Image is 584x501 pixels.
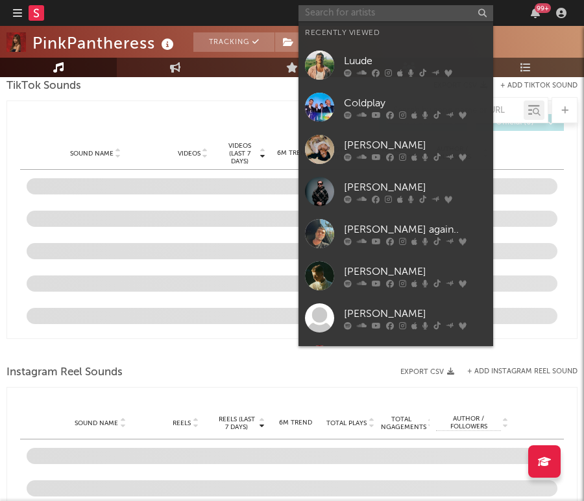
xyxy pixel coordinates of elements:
div: PinkPantheress [32,32,177,54]
a: [PERSON_NAME] [298,170,493,213]
a: Coldplay [298,86,493,128]
button: + Add TikTok Sound [487,82,578,89]
div: 99 + [535,3,551,13]
span: TikTok Sounds [6,78,81,94]
button: 99+ [531,8,540,18]
div: [PERSON_NAME] [344,180,487,195]
div: [PERSON_NAME] again.. [344,222,487,237]
span: Sound Name [70,150,114,157]
a: [PERSON_NAME] [298,255,493,297]
div: [PERSON_NAME] [344,264,487,279]
span: Videos (last 7 days) [221,142,258,165]
div: + Add Instagram Reel Sound [454,368,578,375]
button: + Add Instagram Reel Sound [467,368,578,375]
button: + Add TikTok Sound [500,82,578,89]
a: [PERSON_NAME] [298,297,493,339]
div: 6M Trend [271,418,320,428]
span: Total Engagements [377,415,426,431]
div: 6M Trend [272,148,316,158]
button: Tracking [193,32,274,52]
span: Videos [178,150,201,157]
div: Coldplay [344,95,487,111]
span: Reels [173,419,191,427]
span: Instagram Reel Sounds [6,365,123,380]
span: Total Plays [326,419,367,427]
a: [PERSON_NAME] [298,339,493,381]
a: Luude [298,44,493,86]
span: Reels (last 7 days) [217,415,258,431]
div: Luude [344,53,487,69]
input: Search for artists [298,5,493,21]
span: Sound Name [75,419,118,427]
button: Export CSV [400,368,454,376]
div: [PERSON_NAME] [344,306,487,321]
a: [PERSON_NAME] again.. [298,213,493,255]
div: Recently Viewed [305,25,487,41]
div: [PERSON_NAME] [344,137,487,153]
span: Author / Followers [436,415,501,431]
a: [PERSON_NAME] [298,128,493,170]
